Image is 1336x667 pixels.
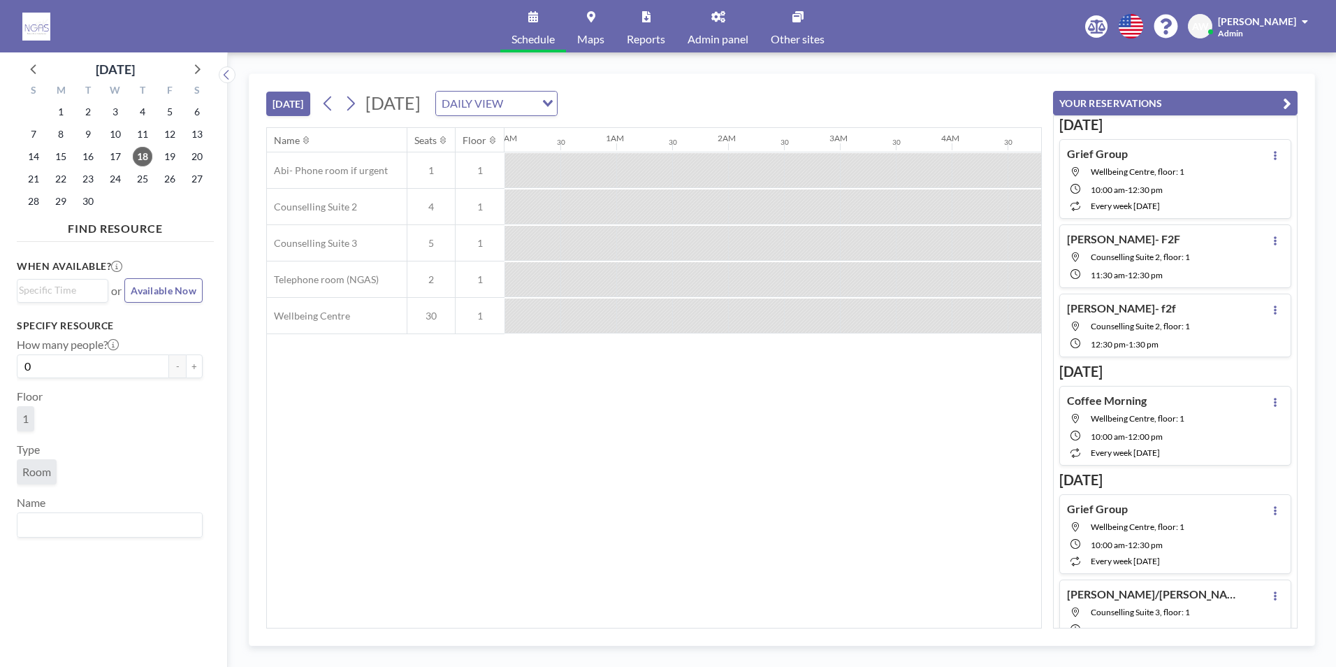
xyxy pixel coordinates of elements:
span: 1 [407,164,455,177]
span: 1 [456,201,504,213]
button: - [169,354,186,378]
div: T [75,83,102,101]
span: Friday, September 26, 2025 [160,169,180,189]
span: Wednesday, September 10, 2025 [106,124,125,144]
div: W [102,83,129,101]
div: 1AM [606,133,624,143]
span: Tuesday, September 23, 2025 [78,169,98,189]
span: Monday, September 8, 2025 [51,124,71,144]
span: 12:30 PM [1128,270,1163,280]
span: 10:00 AM [1091,185,1125,195]
span: Saturday, September 6, 2025 [187,102,207,122]
h3: [DATE] [1059,471,1291,489]
span: 12:30 PM [1091,339,1126,350]
span: 5 [407,237,455,250]
div: 4AM [941,133,959,143]
div: Name [274,134,300,147]
div: Floor [463,134,486,147]
span: 12:00 PM [1128,431,1163,442]
span: 1 [456,237,504,250]
span: Friday, September 5, 2025 [160,102,180,122]
h3: [DATE] [1059,363,1291,380]
span: Wellbeing Centre, floor: 1 [1091,166,1184,177]
span: Counselling Suite 2 [267,201,357,213]
span: Wednesday, September 17, 2025 [106,147,125,166]
span: Counselling Suite 2, floor: 1 [1091,252,1190,262]
span: 1 [456,164,504,177]
span: Room [22,465,51,479]
span: Admin [1218,28,1243,38]
span: Thursday, September 4, 2025 [133,102,152,122]
h3: [DATE] [1059,116,1291,134]
span: Wednesday, September 24, 2025 [106,169,125,189]
label: How many people? [17,338,119,352]
button: YOUR RESERVATIONS [1053,91,1298,115]
button: + [186,354,203,378]
button: Available Now [124,278,203,303]
span: 10:00 AM [1091,431,1125,442]
span: Counselling Suite 3, floor: 1 [1091,607,1190,617]
span: - [1126,339,1128,350]
span: 1 [456,273,504,286]
label: Type [17,443,40,457]
input: Search for option [507,94,534,113]
span: [PERSON_NAME] [1218,15,1296,27]
span: 4:30 PM [1124,625,1154,636]
span: Friday, September 19, 2025 [160,147,180,166]
span: Tuesday, September 9, 2025 [78,124,98,144]
span: Sunday, September 28, 2025 [24,192,43,211]
span: 4 [407,201,455,213]
span: 12:30 PM [1128,540,1163,550]
span: AW [1192,20,1209,33]
span: Admin panel [688,34,748,45]
span: - [1125,270,1128,280]
h4: Grief Group [1067,147,1128,161]
span: Maps [577,34,604,45]
span: Tuesday, September 2, 2025 [78,102,98,122]
span: 10:00 AM [1091,540,1125,550]
div: 30 [1004,138,1012,147]
span: Reports [627,34,665,45]
span: 2 [407,273,455,286]
span: or [111,284,122,298]
input: Search for option [19,516,194,534]
div: Search for option [436,92,557,115]
span: Wellbeing Centre, floor: 1 [1091,413,1184,424]
span: Sunday, September 7, 2025 [24,124,43,144]
span: Tuesday, September 16, 2025 [78,147,98,166]
span: Monday, September 29, 2025 [51,192,71,211]
div: S [183,83,210,101]
span: Wellbeing Centre, floor: 1 [1091,522,1184,532]
span: 12:30 PM [1128,185,1163,195]
div: 30 [557,138,565,147]
span: Telephone room (NGAS) [267,273,379,286]
h4: FIND RESOURCE [17,216,214,236]
h3: Specify resource [17,320,203,332]
span: Monday, September 22, 2025 [51,169,71,189]
div: 30 [780,138,789,147]
span: every week [DATE] [1091,447,1160,458]
span: 1 [22,412,29,426]
span: Saturday, September 13, 2025 [187,124,207,144]
div: F [156,83,183,101]
span: Sunday, September 21, 2025 [24,169,43,189]
h4: [PERSON_NAME]- F2F [1067,232,1180,246]
span: Monday, September 15, 2025 [51,147,71,166]
span: DAILY VIEW [439,94,506,113]
img: organization-logo [22,13,50,41]
h4: [PERSON_NAME]/[PERSON_NAME]- f2f- 1:1 [1067,587,1242,601]
span: Other sites [771,34,825,45]
span: Thursday, September 18, 2025 [133,147,152,166]
span: Saturday, September 27, 2025 [187,169,207,189]
span: Friday, September 12, 2025 [160,124,180,144]
div: Search for option [17,280,108,301]
h4: Coffee Morning [1067,394,1147,408]
div: 30 [892,138,901,147]
span: every week [DATE] [1091,201,1160,211]
h4: Grief Group [1067,502,1128,516]
span: 2:30 PM [1091,625,1121,636]
span: Thursday, September 25, 2025 [133,169,152,189]
span: Saturday, September 20, 2025 [187,147,207,166]
span: Monday, September 1, 2025 [51,102,71,122]
span: [DATE] [365,92,421,113]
